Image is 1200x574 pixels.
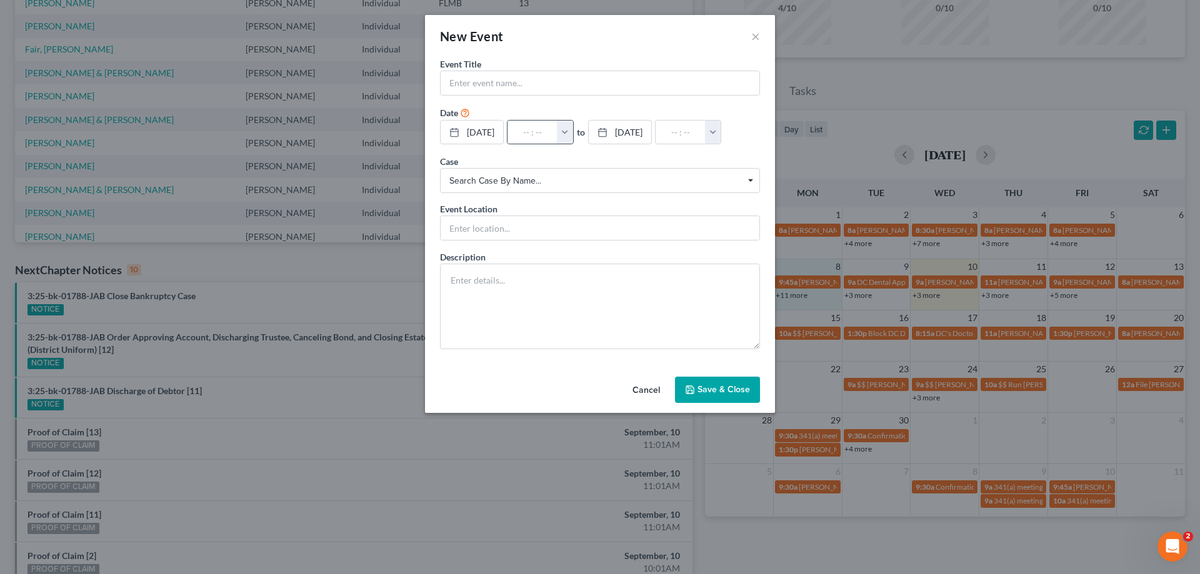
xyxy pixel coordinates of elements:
span: 2 [1183,532,1193,542]
label: Event Location [440,202,497,215]
a: [DATE] [441,121,503,144]
span: New Event [440,29,504,44]
label: Case [440,155,458,168]
a: [DATE] [589,121,651,144]
label: to [577,126,585,139]
span: Search case by name... [449,174,751,187]
input: Enter location... [441,216,759,240]
input: -- : -- [507,121,557,144]
input: -- : -- [656,121,706,144]
input: Enter event name... [441,71,759,95]
label: Date [440,106,458,119]
button: Cancel [622,378,670,403]
button: × [751,29,760,44]
span: Event Title [440,59,481,69]
iframe: Intercom live chat [1157,532,1187,562]
label: Description [440,250,486,264]
button: Save & Close [675,377,760,403]
span: Select box activate [440,168,760,193]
